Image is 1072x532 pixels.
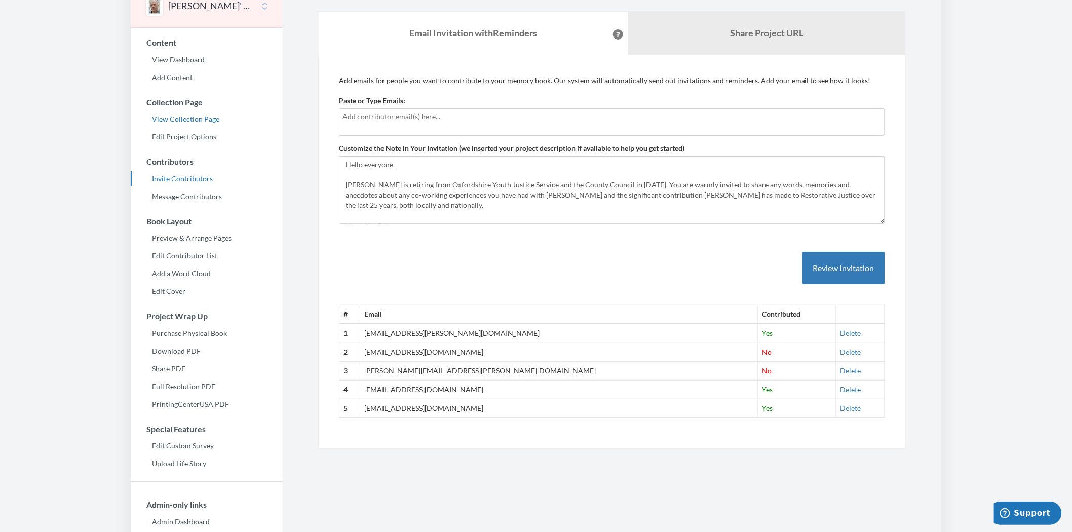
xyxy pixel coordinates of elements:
span: No [762,366,772,375]
th: 3 [339,362,360,381]
a: Add a Word Cloud [131,266,283,281]
th: 2 [339,343,360,362]
label: Paste or Type Emails: [339,96,405,106]
a: Delete [840,366,861,375]
h3: Project Wrap Up [131,312,283,321]
td: [PERSON_NAME][EMAIL_ADDRESS][PERSON_NAME][DOMAIN_NAME] [360,362,758,381]
a: Message Contributors [131,189,283,204]
th: 5 [339,399,360,418]
th: 1 [339,324,360,343]
h3: Special Features [131,425,283,434]
a: Delete [840,329,861,337]
a: Admin Dashboard [131,514,283,529]
a: PrintingCenterUSA PDF [131,397,283,412]
input: Add contributor email(s) here... [342,111,882,122]
a: Add Content [131,70,283,85]
a: Delete [840,404,861,412]
h3: Contributors [131,157,283,166]
a: View Dashboard [131,52,283,67]
td: [EMAIL_ADDRESS][DOMAIN_NAME] [360,399,758,418]
a: Share PDF [131,361,283,376]
h3: Admin-only links [131,500,283,509]
a: Edit Project Options [131,129,283,144]
label: Customize the Note in Your Invitation (we inserted your project description if available to help ... [339,143,684,154]
a: View Collection Page [131,111,283,127]
td: [EMAIL_ADDRESS][PERSON_NAME][DOMAIN_NAME] [360,324,758,343]
span: No [762,348,772,356]
a: Preview & Arrange Pages [131,231,283,246]
a: Delete [840,385,861,394]
b: Share Project URL [730,27,803,39]
th: 4 [339,381,360,399]
th: Email [360,305,758,324]
span: Yes [762,385,773,394]
button: Review Invitation [802,252,885,285]
a: Edit Custom Survey [131,438,283,453]
iframe: Opens a widget where you can chat to one of our agents [994,502,1062,527]
textarea: Hello everyone. [PERSON_NAME] is retiring from Oxfordshire Youth Justice Service and the County C... [339,156,885,224]
a: Invite Contributors [131,171,283,186]
strong: Email Invitation with Reminders [410,27,538,39]
td: [EMAIL_ADDRESS][DOMAIN_NAME] [360,381,758,399]
th: Contributed [758,305,836,324]
a: Purchase Physical Book [131,326,283,341]
a: Edit Cover [131,284,283,299]
a: Download PDF [131,344,283,359]
a: Full Resolution PDF [131,379,283,394]
a: Delete [840,348,861,356]
td: [EMAIL_ADDRESS][DOMAIN_NAME] [360,343,758,362]
a: Edit Contributor List [131,248,283,263]
th: # [339,305,360,324]
h3: Book Layout [131,217,283,226]
a: Upload Life Story [131,456,283,471]
h3: Content [131,38,283,47]
span: Yes [762,404,773,412]
span: Yes [762,329,773,337]
p: Add emails for people you want to contribute to your memory book. Our system will automatically s... [339,75,885,86]
h3: Collection Page [131,98,283,107]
